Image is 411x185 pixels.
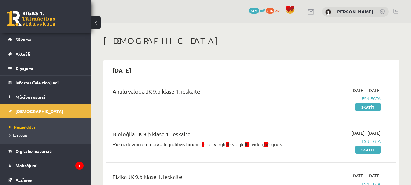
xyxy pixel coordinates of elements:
[9,125,36,130] span: Neizpildītās
[264,142,268,147] span: IV
[106,63,137,77] h2: [DATE]
[113,130,288,141] div: Bioloģija JK 9.b klase 1. ieskaite
[16,51,30,57] span: Aktuāli
[16,37,31,42] span: Sākums
[275,8,279,12] span: xp
[113,87,288,98] div: Angļu valoda JK 9.b klase 1. ieskaite
[7,11,55,26] a: Rīgas 1. Tālmācības vidusskola
[202,142,203,147] span: I
[8,158,84,173] a: Maksājumi1
[355,103,381,111] a: Skatīt
[266,8,274,14] span: 616
[266,8,282,12] a: 616 xp
[351,173,381,179] span: [DATE] - [DATE]
[16,61,84,75] legend: Ziņojumi
[16,94,45,100] span: Mācību resursi
[8,76,84,90] a: Informatīvie ziņojumi
[249,8,265,12] a: 3471 mP
[8,33,84,47] a: Sākums
[335,9,373,15] a: [PERSON_NAME]
[226,142,229,147] span: II
[9,124,85,130] a: Neizpildītās
[16,158,84,173] legend: Maksājumi
[8,90,84,104] a: Mācību resursi
[245,142,249,147] span: III
[16,177,32,183] span: Atzīmes
[8,47,84,61] a: Aktuāli
[297,138,381,144] span: Iesniegta
[9,133,27,137] span: Izlabotās
[355,146,381,154] a: Skatīt
[8,104,84,118] a: [DEMOGRAPHIC_DATA]
[75,162,84,170] i: 1
[297,95,381,102] span: Iesniegta
[325,9,331,15] img: Katrīna Valtere
[260,8,265,12] span: mP
[8,61,84,75] a: Ziņojumi
[113,142,282,147] span: Pie uzdevumiem norādīti grūtības līmeņi : - ļoti viegli, - viegli, - vidēji, - grūts
[351,130,381,136] span: [DATE] - [DATE]
[103,36,399,46] h1: [DEMOGRAPHIC_DATA]
[16,109,63,114] span: [DEMOGRAPHIC_DATA]
[16,148,52,154] span: Digitālie materiāli
[351,87,381,94] span: [DATE] - [DATE]
[249,8,259,14] span: 3471
[113,173,288,184] div: Fizika JK 9.b klase 1. ieskaite
[16,76,84,90] legend: Informatīvie ziņojumi
[9,132,85,138] a: Izlabotās
[8,144,84,158] a: Digitālie materiāli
